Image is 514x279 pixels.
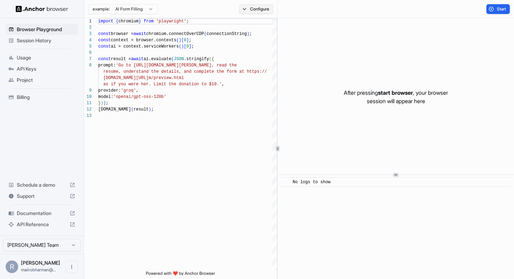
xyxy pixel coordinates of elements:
span: ai = context.serviceWorkers [111,44,179,49]
span: 'Go to [URL][DOMAIN_NAME][PERSON_NAME], re [116,63,221,68]
span: Project [17,77,75,84]
span: const [98,31,111,36]
span: ; [249,31,252,36]
span: mailrobharman@gmail.com [21,267,56,272]
div: 10 [84,94,92,100]
span: [ [181,38,184,43]
span: ( [176,38,179,43]
span: ​ [284,179,287,186]
div: 9 [84,87,92,94]
span: [DOMAIN_NAME] [98,107,131,112]
span: [ [184,44,186,49]
span: ; [189,38,191,43]
span: Schedule a demo [17,181,67,188]
span: Rob Harman [21,260,60,266]
span: ] [186,38,189,43]
div: 2 [84,24,92,31]
span: import [98,19,113,24]
div: API Keys [6,63,78,74]
span: 0 [184,38,186,43]
span: chromium.connectOverCDP [146,31,204,36]
span: ; [191,44,194,49]
span: ( [204,31,206,36]
span: result = [111,57,131,62]
span: Documentation [17,210,67,217]
span: ] [189,44,191,49]
button: Start [486,4,510,14]
span: connectionString [207,31,247,36]
span: Billing [17,94,75,101]
span: [DOMAIN_NAME][URL] [103,76,149,80]
span: ) [247,31,249,36]
span: ) [103,101,106,106]
div: 3 [84,31,92,37]
div: Schedule a demo [6,179,78,191]
span: 'playwright' [156,19,186,24]
div: 5 [84,43,92,50]
span: browser = [111,31,134,36]
div: 7 [84,56,92,62]
span: result [134,107,149,112]
span: Powered with ❤️ by Anchor Browser [146,271,215,279]
div: 13 [84,113,92,119]
span: Usage [17,54,75,61]
div: Documentation [6,208,78,219]
span: context = browser.contexts [111,38,176,43]
span: ( [131,107,134,112]
span: } [138,19,141,24]
div: 6 [84,50,92,56]
span: , [222,82,224,87]
div: 1 [84,18,92,24]
span: orm at https:// [229,69,267,74]
span: { [116,19,118,24]
span: ( [179,44,181,49]
div: Billing [6,92,78,103]
span: Browser Playground [17,26,75,33]
div: Session History [6,35,78,46]
div: Usage [6,52,78,63]
span: } [98,101,101,106]
span: as if you were her. Limit the donation to $10.' [103,82,221,87]
div: API Reference [6,219,78,230]
span: prompt: [98,63,116,68]
span: start browser [378,89,413,96]
span: JSON [174,57,184,62]
span: ) [181,44,184,49]
span: , [136,88,138,93]
div: Project [6,74,78,86]
span: ( [209,57,212,62]
span: 'openai/gpt-oss-120b' [113,94,166,99]
span: const [98,57,111,62]
span: from [144,19,154,24]
span: const [98,44,111,49]
div: R [6,260,18,273]
span: model: [98,94,113,99]
span: ; [106,101,108,106]
span: resume, understand the details, and complete the f [103,69,229,74]
span: { [212,57,214,62]
span: ) [179,38,181,43]
span: ) [101,101,103,106]
span: API Keys [17,65,75,72]
div: 8 [84,62,92,69]
span: 0 [186,44,189,49]
span: ( [171,57,174,62]
img: Anchor Logo [16,6,68,12]
span: API Reference [17,221,67,228]
span: ai.evaluate [144,57,171,62]
p: After pressing , your browser session will appear here [344,88,448,105]
span: await [131,57,144,62]
button: Configure [239,4,273,14]
span: 'groq' [121,88,136,93]
span: m/preview.html [149,76,184,80]
button: Open menu [65,260,78,273]
span: chromium [119,19,139,24]
span: No logs to show [293,180,330,185]
span: Session History [17,37,75,44]
div: 11 [84,100,92,106]
span: ; [186,19,189,24]
div: Browser Playground [6,24,78,35]
span: Support [17,193,67,200]
span: ; [151,107,154,112]
span: ) [149,107,151,112]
